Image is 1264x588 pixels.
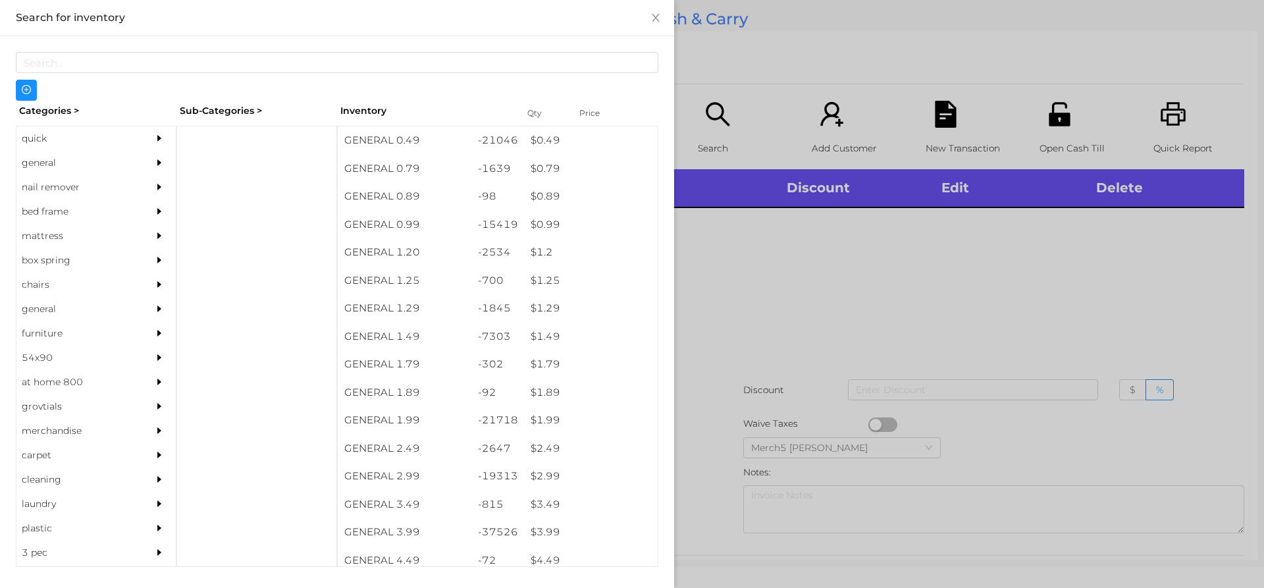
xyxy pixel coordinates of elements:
[176,101,337,121] div: Sub-Categories >
[155,134,164,143] i: icon: caret-right
[338,155,471,183] div: GENERAL 0.79
[338,126,471,155] div: GENERAL 0.49
[16,224,136,248] div: mattress
[155,450,164,460] i: icon: caret-right
[16,200,136,224] div: bed frame
[16,175,136,200] div: nail remover
[16,80,37,101] button: icon: plus-circle
[524,462,658,491] div: $ 2.99
[338,462,471,491] div: GENERAL 2.99
[524,238,658,267] div: $ 1.2
[155,182,164,192] i: icon: caret-right
[155,255,164,265] i: icon: caret-right
[576,104,629,122] div: Price
[524,155,658,183] div: $ 0.79
[155,329,164,338] i: icon: caret-right
[524,267,658,295] div: $ 1.25
[338,323,471,351] div: GENERAL 1.49
[524,406,658,435] div: $ 1.99
[471,126,525,155] div: -21046
[471,350,525,379] div: -302
[16,101,176,121] div: Categories >
[471,406,525,435] div: -21718
[16,297,136,321] div: general
[524,518,658,547] div: $ 3.99
[524,350,658,379] div: $ 1.79
[524,126,658,155] div: $ 0.49
[338,267,471,295] div: GENERAL 1.25
[155,304,164,313] i: icon: caret-right
[338,238,471,267] div: GENERAL 1.20
[16,468,136,492] div: cleaning
[524,211,658,239] div: $ 0.99
[338,379,471,407] div: GENERAL 1.89
[16,419,136,443] div: merchandise
[524,294,658,323] div: $ 1.29
[471,547,525,575] div: -72
[471,462,525,491] div: -19313
[16,248,136,273] div: box spring
[524,435,658,463] div: $ 2.49
[155,475,164,484] i: icon: caret-right
[16,370,136,394] div: at home 800
[155,280,164,289] i: icon: caret-right
[16,273,136,297] div: chairs
[471,491,525,519] div: -815
[16,346,136,370] div: 54x90
[471,294,525,323] div: -1845
[524,547,658,575] div: $ 4.49
[524,104,564,122] div: Qty
[155,499,164,508] i: icon: caret-right
[16,11,658,25] div: Search for inventory
[16,52,658,73] input: Search...
[16,394,136,419] div: grovtials
[155,231,164,240] i: icon: caret-right
[16,492,136,516] div: laundry
[16,126,136,151] div: quick
[471,267,525,295] div: -700
[524,323,658,351] div: $ 1.49
[524,379,658,407] div: $ 1.89
[155,426,164,435] i: icon: caret-right
[338,435,471,463] div: GENERAL 2.49
[471,518,525,547] div: -37526
[338,211,471,239] div: GENERAL 0.99
[16,151,136,175] div: general
[471,182,525,211] div: -98
[338,294,471,323] div: GENERAL 1.29
[471,323,525,351] div: -7303
[338,406,471,435] div: GENERAL 1.99
[471,435,525,463] div: -2647
[155,548,164,557] i: icon: caret-right
[338,182,471,211] div: GENERAL 0.89
[471,238,525,267] div: -2534
[155,158,164,167] i: icon: caret-right
[16,443,136,468] div: carpet
[340,104,511,118] div: Inventory
[471,211,525,239] div: -15419
[155,207,164,216] i: icon: caret-right
[524,491,658,519] div: $ 3.49
[338,518,471,547] div: GENERAL 3.99
[16,321,136,346] div: furniture
[16,541,136,565] div: 3 pec
[524,182,658,211] div: $ 0.89
[155,402,164,411] i: icon: caret-right
[155,353,164,362] i: icon: caret-right
[16,516,136,541] div: plastic
[155,377,164,387] i: icon: caret-right
[471,379,525,407] div: -92
[155,523,164,533] i: icon: caret-right
[471,155,525,183] div: -1639
[650,13,661,23] i: icon: close
[338,491,471,519] div: GENERAL 3.49
[338,350,471,379] div: GENERAL 1.79
[338,547,471,575] div: GENERAL 4.49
